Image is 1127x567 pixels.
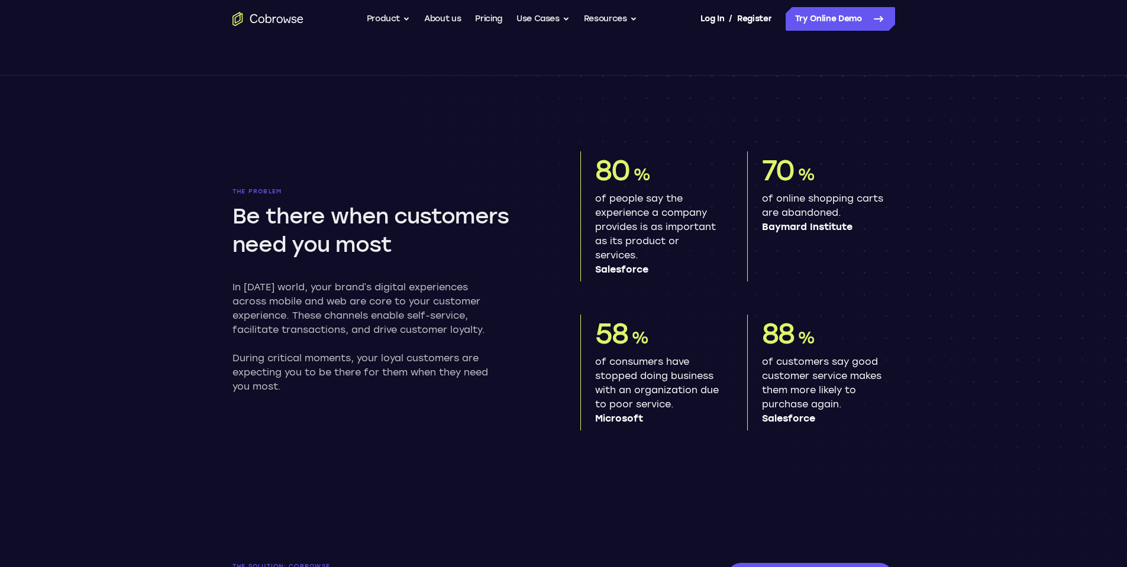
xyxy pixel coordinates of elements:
[762,412,886,426] span: Salesforce
[595,153,631,187] span: 80
[595,316,629,351] span: 58
[516,7,570,31] button: Use Cases
[595,263,719,277] span: Salesforce
[633,164,650,184] span: %
[232,188,547,195] p: The problem
[797,164,815,184] span: %
[762,220,886,234] span: Baymard Institute
[595,192,719,277] p: of people say the experience a company provides is as important as its product or services.
[584,7,637,31] button: Resources
[729,12,732,26] span: /
[232,351,500,394] p: During critical moments, your loyal customers are expecting you to be there for them when they ne...
[232,202,542,259] h2: Be there when customers need you most
[737,7,771,31] a: Register
[424,7,461,31] a: About us
[631,328,648,348] span: %
[762,153,795,187] span: 70
[786,7,895,31] a: Try Online Demo
[797,328,815,348] span: %
[367,7,411,31] button: Product
[762,192,886,234] p: of online shopping carts are abandoned.
[595,355,719,426] p: of consumers have stopped doing business with an organization due to poor service.
[700,7,724,31] a: Log In
[595,412,719,426] span: Microsoft
[762,316,795,351] span: 88
[232,280,500,337] p: In [DATE] world, your brand’s digital experiences across mobile and web are core to your customer...
[762,355,886,426] p: of customers say good customer service makes them more likely to purchase again.
[475,7,502,31] a: Pricing
[232,12,303,26] a: Go to the home page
